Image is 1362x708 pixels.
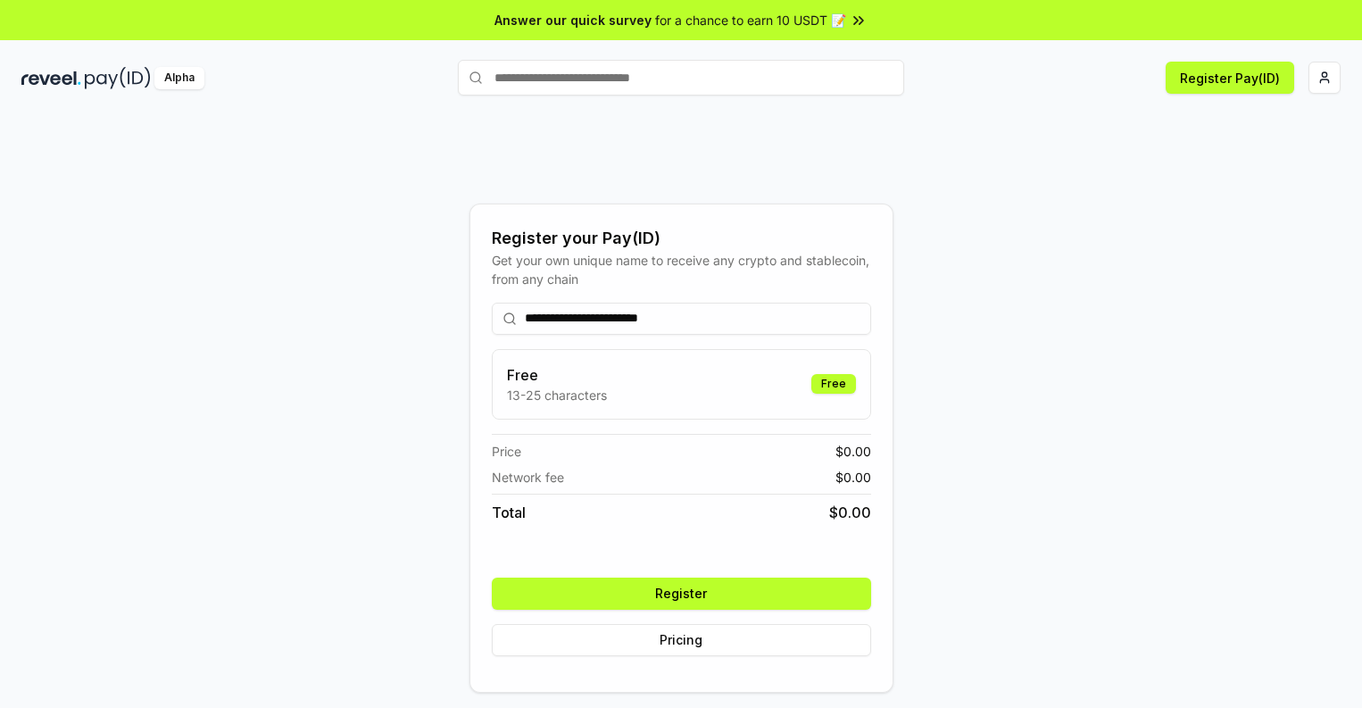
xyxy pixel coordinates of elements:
[835,442,871,461] span: $ 0.00
[492,578,871,610] button: Register
[829,502,871,523] span: $ 0.00
[492,502,526,523] span: Total
[154,67,204,89] div: Alpha
[655,11,846,29] span: for a chance to earn 10 USDT 📝
[21,67,81,89] img: reveel_dark
[811,374,856,394] div: Free
[492,226,871,251] div: Register your Pay(ID)
[1166,62,1294,94] button: Register Pay(ID)
[492,251,871,288] div: Get your own unique name to receive any crypto and stablecoin, from any chain
[494,11,652,29] span: Answer our quick survey
[492,468,564,487] span: Network fee
[507,386,607,404] p: 13-25 characters
[507,364,607,386] h3: Free
[492,442,521,461] span: Price
[835,468,871,487] span: $ 0.00
[85,67,151,89] img: pay_id
[492,624,871,656] button: Pricing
